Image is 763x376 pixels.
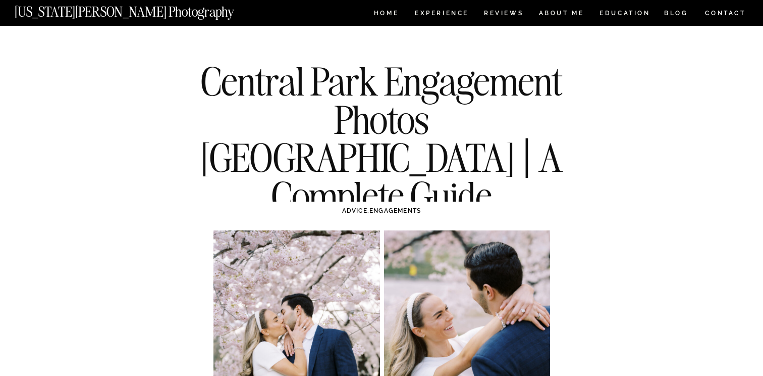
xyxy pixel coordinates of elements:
a: Experience [415,10,468,19]
a: ADVICE [342,207,367,214]
a: ENGAGEMENTS [369,207,421,214]
a: BLOG [664,10,688,19]
a: [US_STATE][PERSON_NAME] Photography [15,5,268,14]
a: ABOUT ME [538,10,584,19]
h3: , [235,206,528,215]
a: CONTACT [704,8,746,19]
a: HOME [372,10,401,19]
h1: Central Park Engagement Photos [GEOGRAPHIC_DATA] | A Complete Guide [198,62,565,215]
a: EDUCATION [598,10,651,19]
a: REVIEWS [484,10,522,19]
